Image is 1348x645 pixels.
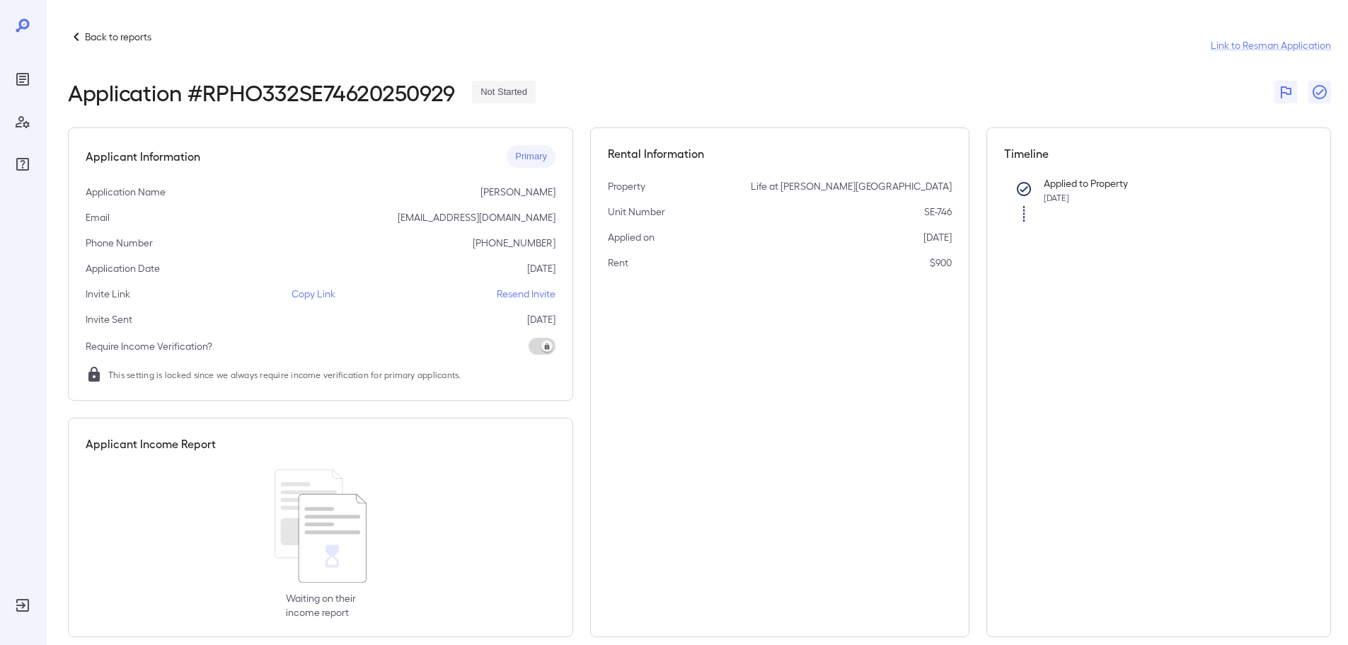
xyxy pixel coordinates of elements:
p: Copy Link [292,287,335,301]
h5: Applicant Information [86,148,200,165]
p: SE-746 [924,205,952,219]
p: Phone Number [86,236,153,250]
h5: Applicant Income Report [86,435,216,452]
p: [PERSON_NAME] [480,185,555,199]
p: [DATE] [527,261,555,275]
h5: Timeline [1004,145,1314,162]
p: [DATE] [923,230,952,244]
div: Manage Users [11,110,34,133]
p: Rent [608,256,628,270]
h5: Rental Information [608,145,952,162]
span: Primary [507,150,555,164]
p: Require Income Verification? [86,339,212,353]
p: Resend Invite [497,287,555,301]
button: Flag Report [1274,81,1297,103]
p: Application Name [86,185,166,199]
p: Waiting on their income report [286,591,356,620]
p: Property [608,179,645,193]
div: Log Out [11,594,34,617]
span: Not Started [472,86,536,99]
p: Invite Sent [86,312,132,326]
p: Applied to Property [1044,176,1291,190]
p: [DATE] [527,312,555,326]
span: This setting is locked since we always require income verification for primary applicants. [108,367,461,382]
p: $900 [930,256,952,270]
p: Application Date [86,261,160,275]
p: Invite Link [86,287,130,301]
button: Close Report [1308,81,1331,103]
p: [PHONE_NUMBER] [473,236,555,250]
h2: Application # RPHO332SE74620250929 [68,79,455,105]
p: Life at [PERSON_NAME][GEOGRAPHIC_DATA] [751,179,952,193]
p: Email [86,210,110,224]
p: Unit Number [608,205,665,219]
div: FAQ [11,153,34,176]
p: Applied on [608,230,655,244]
a: Link to Resman Application [1211,38,1331,52]
span: [DATE] [1044,193,1069,202]
p: Back to reports [85,30,151,44]
p: [EMAIL_ADDRESS][DOMAIN_NAME] [398,210,555,224]
div: Reports [11,68,34,91]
